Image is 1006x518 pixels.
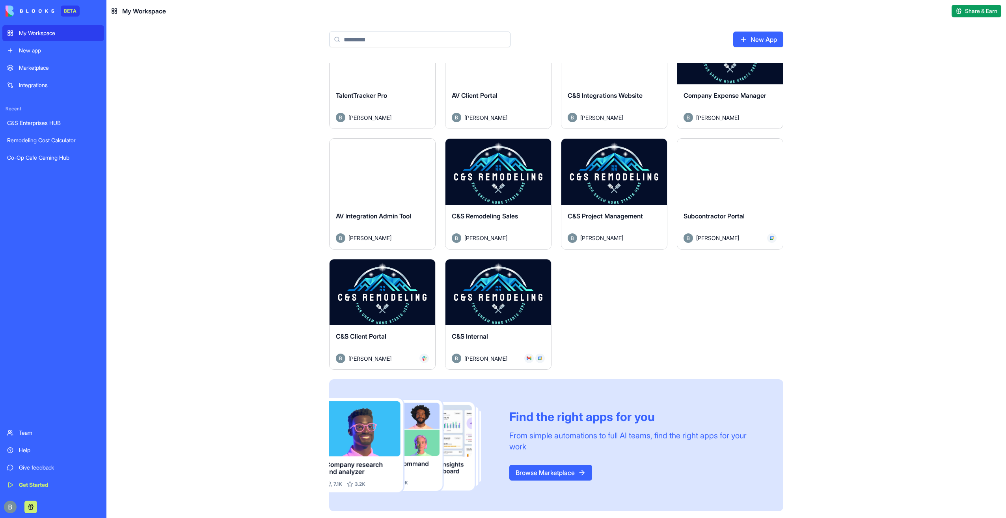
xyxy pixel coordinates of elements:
img: ACg8ocIug40qN1SCXJiinWdltW7QsPxROn8ZAVDlgOtPD8eQfXIZmw=s96-c [4,501,17,513]
div: Remodeling Cost Calculator [7,136,99,144]
a: C&S Project ManagementAvatar[PERSON_NAME] [561,138,667,250]
div: Integrations [19,81,99,89]
a: BETA [6,6,80,17]
a: AV Client PortalAvatar[PERSON_NAME] [445,18,551,129]
span: C&S Client Portal [336,332,386,340]
img: logo [6,6,54,17]
div: My Workspace [19,29,99,37]
div: Give feedback [19,464,99,471]
a: C&S InternalAvatar[PERSON_NAME] [445,259,551,370]
div: BETA [61,6,80,17]
div: Marketplace [19,64,99,72]
img: Avatar [568,113,577,122]
span: C&S Integrations Website [568,91,643,99]
span: [PERSON_NAME] [696,234,739,242]
a: New app [2,43,104,58]
a: Give feedback [2,460,104,475]
div: Help [19,446,99,454]
span: [PERSON_NAME] [348,234,391,242]
span: [PERSON_NAME] [348,354,391,363]
span: [PERSON_NAME] [464,234,507,242]
a: AV Integration Admin ToolAvatar[PERSON_NAME] [329,138,436,250]
img: Avatar [452,354,461,363]
a: My Workspace [2,25,104,41]
a: Remodeling Cost Calculator [2,132,104,148]
span: AV Integration Admin Tool [336,212,411,220]
div: Find the right apps for you [509,410,764,424]
a: Get Started [2,477,104,493]
img: Avatar [452,233,461,243]
div: Team [19,429,99,437]
a: C&S Enterprises HUB [2,115,104,131]
span: Recent [2,106,104,112]
a: Subcontractor PortalAvatar[PERSON_NAME] [677,138,783,250]
span: Share & Earn [965,7,997,15]
img: Gmail_trouth.svg [527,356,531,361]
span: Subcontractor Portal [684,212,745,220]
img: Avatar [452,113,461,122]
span: [PERSON_NAME] [348,114,391,122]
img: Frame_181_egmpey.png [329,398,497,492]
a: Co-Op Cafe Gaming Hub [2,150,104,166]
img: Avatar [568,233,577,243]
img: GCal_x6vdih.svg [538,356,542,361]
span: Company Expense Manager [684,91,766,99]
a: Company Expense ManagerAvatar[PERSON_NAME] [677,18,783,129]
a: Browse Marketplace [509,465,592,481]
a: Marketplace [2,60,104,76]
span: [PERSON_NAME] [580,234,623,242]
a: New App [733,32,783,47]
span: [PERSON_NAME] [464,114,507,122]
img: Avatar [336,233,345,243]
img: Slack_i955cf.svg [422,356,427,361]
a: Team [2,425,104,441]
span: C&S Project Management [568,212,643,220]
span: C&S Remodeling Sales [452,212,518,220]
span: AV Client Portal [452,91,497,99]
span: [PERSON_NAME] [464,354,507,363]
a: Help [2,442,104,458]
a: C&S Integrations WebsiteAvatar[PERSON_NAME] [561,18,667,129]
span: TalentTracker Pro [336,91,387,99]
img: GCal_x6vdih.svg [769,236,774,240]
span: C&S Internal [452,332,488,340]
div: New app [19,47,99,54]
a: C&S Client PortalAvatar[PERSON_NAME] [329,259,436,370]
button: Share & Earn [952,5,1001,17]
a: TalentTracker ProAvatar[PERSON_NAME] [329,18,436,129]
img: Avatar [336,113,345,122]
img: Avatar [336,354,345,363]
img: Avatar [684,233,693,243]
a: C&S Remodeling SalesAvatar[PERSON_NAME] [445,138,551,250]
div: Get Started [19,481,99,489]
img: Avatar [684,113,693,122]
span: My Workspace [122,6,166,16]
div: C&S Enterprises HUB [7,119,99,127]
span: [PERSON_NAME] [580,114,623,122]
div: From simple automations to full AI teams, find the right apps for your work [509,430,764,452]
a: Integrations [2,77,104,93]
span: [PERSON_NAME] [696,114,739,122]
div: Co-Op Cafe Gaming Hub [7,154,99,162]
